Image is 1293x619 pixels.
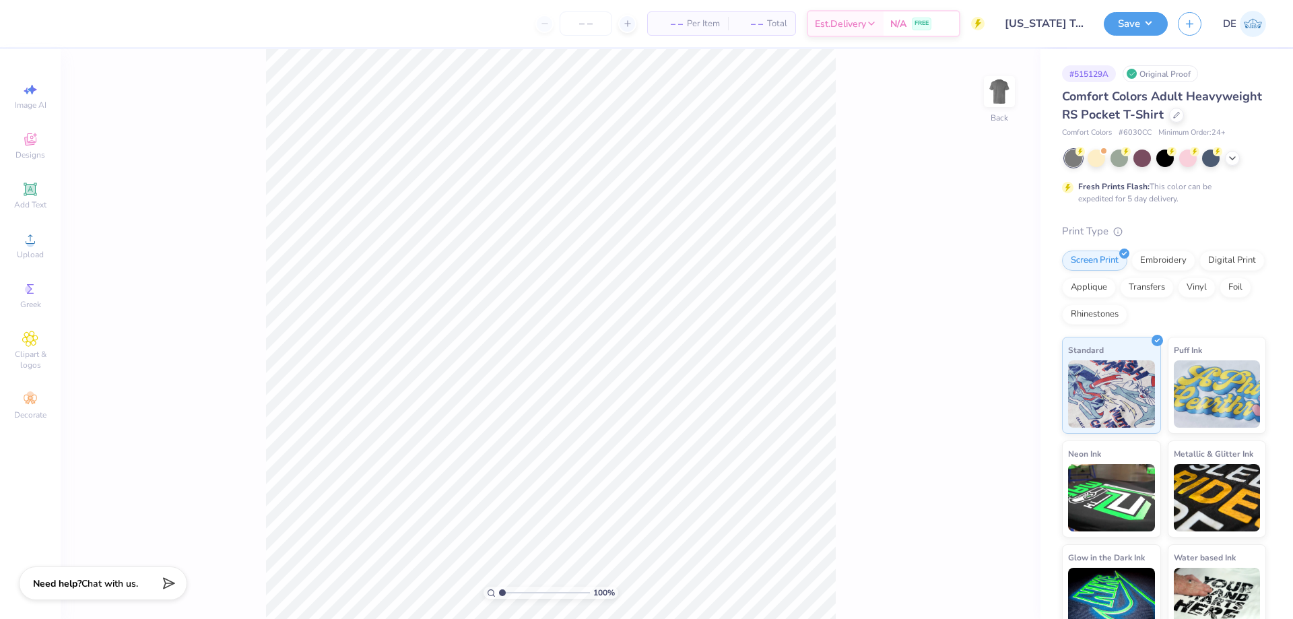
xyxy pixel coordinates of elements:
span: Chat with us. [81,577,138,590]
img: Djian Evardoni [1240,11,1266,37]
span: Greek [20,299,41,310]
span: Glow in the Dark Ink [1068,550,1145,564]
div: This color can be expedited for 5 day delivery. [1078,181,1244,205]
input: – – [560,11,612,36]
span: – – [656,17,683,31]
span: DE [1223,16,1236,32]
img: Standard [1068,360,1155,428]
span: Image AI [15,100,46,110]
a: DE [1223,11,1266,37]
span: Comfort Colors [1062,127,1112,139]
div: Vinyl [1178,278,1216,298]
span: – – [736,17,763,31]
span: FREE [915,19,929,28]
span: Puff Ink [1174,343,1202,357]
strong: Need help? [33,577,81,590]
div: Digital Print [1199,251,1265,271]
div: Transfers [1120,278,1174,298]
button: Save [1104,12,1168,36]
div: Foil [1220,278,1251,298]
div: Original Proof [1123,65,1198,82]
span: 100 % [593,587,615,599]
span: Standard [1068,343,1104,357]
img: Metallic & Glitter Ink [1174,464,1261,531]
span: Decorate [14,410,46,420]
span: Total [767,17,787,31]
span: Neon Ink [1068,447,1101,461]
strong: Fresh Prints Flash: [1078,181,1150,192]
div: Print Type [1062,224,1266,239]
div: Back [991,112,1008,124]
img: Puff Ink [1174,360,1261,428]
span: Per Item [687,17,720,31]
span: Clipart & logos [7,349,54,370]
img: Neon Ink [1068,464,1155,531]
div: Screen Print [1062,251,1127,271]
div: Applique [1062,278,1116,298]
span: N/A [890,17,906,31]
div: # 515129A [1062,65,1116,82]
span: # 6030CC [1119,127,1152,139]
span: Water based Ink [1174,550,1236,564]
div: Embroidery [1131,251,1195,271]
div: Rhinestones [1062,304,1127,325]
span: Comfort Colors Adult Heavyweight RS Pocket T-Shirt [1062,88,1262,123]
span: Est. Delivery [815,17,866,31]
span: Designs [15,150,45,160]
span: Minimum Order: 24 + [1158,127,1226,139]
input: Untitled Design [995,10,1094,37]
img: Back [986,78,1013,105]
span: Metallic & Glitter Ink [1174,447,1253,461]
span: Upload [17,249,44,260]
span: Add Text [14,199,46,210]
